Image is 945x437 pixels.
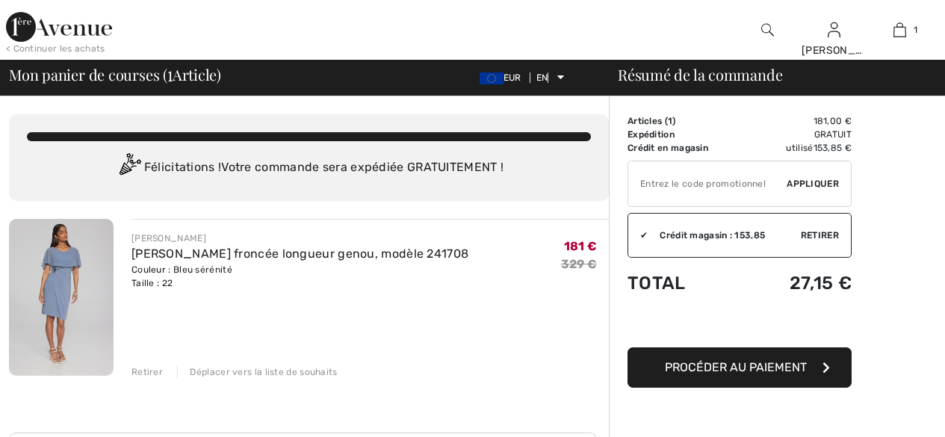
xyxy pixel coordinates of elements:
img: rechercher sur le site [761,21,774,39]
font: < Continuer les achats [6,43,105,54]
font: ✔ [640,230,648,241]
img: Robe fourreau froncée longueur genou, modèle 241708 [9,219,114,376]
input: Code promotionnel [628,161,787,206]
font: Procéder au paiement [665,360,807,374]
font: 1 [668,116,672,126]
font: Retirer [801,230,839,241]
font: 1 [914,25,917,35]
font: [PERSON_NAME] [131,233,206,244]
font: Mon panier de courses ( [9,64,167,84]
button: Procéder au paiement [628,347,852,388]
font: Votre commande sera expédiée GRATUITEMENT ! [221,160,504,174]
font: Expédition [628,129,675,140]
img: Mon sac [893,21,906,39]
font: Déplacer vers la liste de souhaits [190,367,337,377]
font: Gratuit [814,129,852,140]
font: Félicitations ! [144,160,222,174]
font: 153,85 € [814,143,852,153]
font: Total [628,273,686,294]
img: Euro [480,72,504,84]
font: Crédit en magasin [628,143,708,153]
font: Articles ( [628,116,668,126]
iframe: PayPal [628,309,852,342]
font: Article) [173,64,221,84]
font: Retirer [131,367,163,377]
font: 181,00 € [814,116,852,126]
a: [PERSON_NAME] froncée longueur genou, modèle 241708 [131,247,468,261]
font: Taille : 22 [131,278,173,288]
font: EUR [504,72,521,83]
a: 1 [867,21,932,39]
font: utilisé [786,143,813,153]
font: Résumé de la commande [618,64,782,84]
font: 1 [167,60,173,86]
a: Se connecter [828,22,840,37]
img: Congratulation2.svg [114,153,144,183]
font: 181 € [564,239,598,253]
font: EN [536,72,548,83]
font: 329 € [561,257,598,271]
font: Couleur : Bleu sérénité [131,264,232,275]
img: 1ère Avenue [6,12,112,42]
img: Mes informations [828,21,840,39]
font: ) [672,116,675,126]
font: 27,15 € [790,273,852,294]
font: Appliquer [787,179,839,189]
font: Crédit magasin : 153,85 [660,230,765,241]
font: [PERSON_NAME] [802,44,889,57]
